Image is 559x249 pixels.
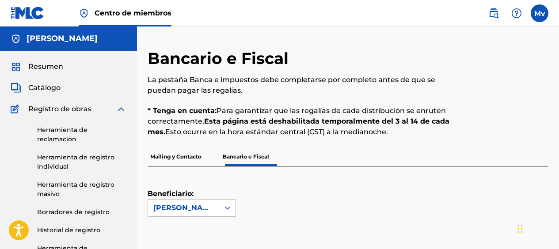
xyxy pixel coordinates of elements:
[531,4,548,22] div: User Menu
[116,104,126,114] img: expandir
[28,104,91,114] span: Registro de obras
[11,7,45,19] img: Logotipo de MLC
[28,61,63,72] span: Resumen
[148,106,217,115] strong: * Tenga en cuenta:
[148,106,446,125] font: Para garantizar que las regalías de cada distribución se enruten correctamente,
[148,189,192,199] label: Beneficiario:
[37,125,126,144] a: Herramienta de reclamación
[11,104,22,114] img: Registro de obras
[517,215,523,242] div: Arrastrar
[148,49,293,68] h2: Bancario e Fiscal
[11,83,61,93] a: CatálogoCatálogo
[148,75,456,96] p: La pestaña Banca e impuestos debe completarse por completo antes de que se puedan pagar las regal...
[37,207,126,217] a: Borradores de registro
[11,61,63,72] a: ResumenResumen
[37,180,126,199] a: Herramienta de registro masivo
[79,8,89,19] img: Máximo titular de derechos
[153,203,214,213] div: [PERSON_NAME]
[37,153,126,171] a: Herramienta de registro individual
[165,128,388,136] font: Esto ocurre en la hora estándar central (CST) a la medianoche.
[11,34,21,44] img: Cuentas
[37,226,126,235] a: Historial de registro
[11,83,21,93] img: Catálogo
[508,4,525,22] div: Help
[485,4,502,22] a: Public Search
[511,8,522,19] img: Ayuda
[220,147,272,166] p: Bancario e Fiscal
[488,8,499,19] img: buscar
[148,147,204,166] p: Mailing y Contacto
[515,207,559,249] div: Widget de chat
[95,8,171,18] span: Centro de miembros
[28,83,61,93] span: Catálogo
[11,61,21,72] img: Resumen
[148,117,449,136] strong: Esta página está deshabilitada temporalmente del 3 al 14 de cada mes.
[534,142,559,213] iframe: Resource Center
[515,207,559,249] iframe: Chat Widget
[27,34,98,44] h5: mario alan vazquez aranda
